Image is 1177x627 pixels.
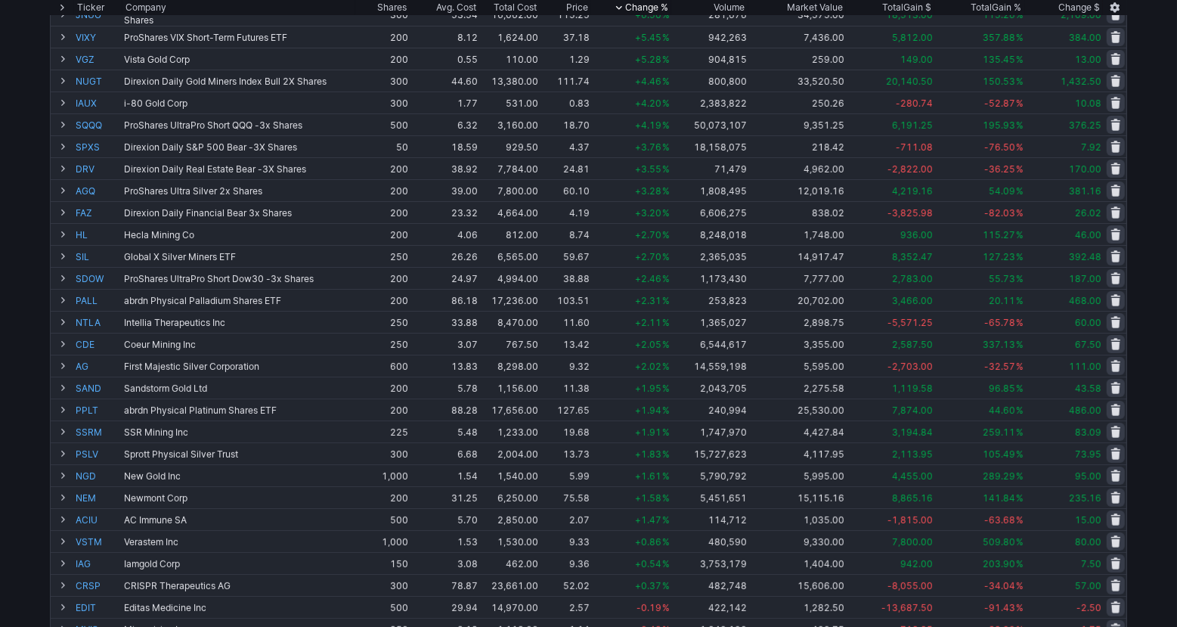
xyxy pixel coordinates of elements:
div: abrdn Physical Palladium Shares ETF [124,295,354,306]
td: 253,823 [671,289,748,311]
td: 200 [355,201,410,223]
td: 33,520.50 [748,70,846,92]
div: ProShares VIX Short-Term Futures ETF [124,32,354,43]
a: IAG [76,553,121,574]
span: 13.00 [1075,54,1101,65]
span: 44.60 [989,405,1015,416]
td: 6,606,275 [671,201,748,223]
a: CDE [76,334,121,355]
td: 5,995.00 [748,464,846,486]
a: VGZ [76,48,121,70]
span: 54.09 [989,185,1015,197]
span: % [662,185,670,197]
td: 8.12 [410,26,479,48]
span: 7,874.00 [892,405,933,416]
div: Coeur Mining Inc [124,339,354,350]
span: % [662,207,670,219]
td: 4,117.95 [748,442,846,464]
span: % [1016,449,1024,460]
td: 904,815 [671,48,748,70]
span: % [1016,361,1024,372]
span: % [662,317,670,328]
td: 18.59 [410,135,479,157]
a: SIL [76,246,121,267]
td: 15,727,623 [671,442,748,464]
a: VSTM [76,531,121,552]
div: Direxion Daily S&P 500 Bear -3X Shares [124,141,354,153]
span: 468.00 [1069,295,1101,306]
td: 13.73 [540,442,590,464]
span: -3,825.98 [887,207,933,219]
span: % [662,32,670,43]
span: 2,113.95 [892,449,933,460]
td: 2,004.00 [479,442,540,464]
td: 0.83 [540,92,590,113]
span: -52.87 [984,98,1015,109]
span: 289.29 [983,470,1015,482]
span: -36.25 [984,163,1015,175]
td: 4.06 [410,223,479,245]
span: % [1016,32,1024,43]
span: 259.11 [983,427,1015,438]
td: 38.88 [540,267,590,289]
td: 71,479 [671,157,748,179]
td: 1,365,027 [671,311,748,333]
span: +2.11 [635,317,661,328]
span: 4,455.00 [892,470,933,482]
td: 38.92 [410,157,479,179]
div: Intellia Therapeutics Inc [124,317,354,328]
span: 936.00 [900,229,933,241]
td: 531.00 [479,92,540,113]
a: SAND [76,377,121,399]
td: 200 [355,157,410,179]
div: Global X Silver Miners ETF [124,251,354,262]
span: -82.03 [984,207,1015,219]
span: 392.48 [1069,251,1101,262]
span: 55.73 [989,273,1015,284]
span: 127.23 [983,251,1015,262]
div: abrdn Physical Platinum Shares ETF [124,405,354,416]
td: 7,436.00 [748,26,846,48]
td: 200 [355,267,410,289]
span: % [662,98,670,109]
a: ACIU [76,509,121,530]
span: % [662,449,670,460]
span: -2,822.00 [887,163,933,175]
td: 11.38 [540,377,590,399]
td: 5.78 [410,377,479,399]
span: +3.76 [635,141,661,153]
td: 4.37 [540,135,590,157]
span: 149.00 [900,54,933,65]
span: 111.00 [1069,361,1101,372]
div: Vista Gold Corp [124,54,354,65]
td: 2,043,705 [671,377,748,399]
span: 105.49 [983,449,1015,460]
td: 300 [355,70,410,92]
span: +2.70 [635,229,661,241]
span: +3.55 [635,163,661,175]
td: 2,383,822 [671,92,748,113]
span: 150.53 [983,76,1015,87]
a: FAZ [76,202,121,223]
a: IAUX [76,92,121,113]
span: +1.61 [635,470,661,482]
span: 10.08 [1075,98,1101,109]
td: 50 [355,135,410,157]
div: New Gold Inc [124,470,354,482]
td: 3.07 [410,333,479,355]
span: +4.20 [635,98,661,109]
td: 39.00 [410,179,479,201]
a: HL [76,224,121,245]
span: % [1016,76,1024,87]
span: % [1016,98,1024,109]
td: 250 [355,311,410,333]
span: 170.00 [1069,163,1101,175]
span: 20.11 [989,295,1015,306]
span: +5.28 [635,54,661,65]
span: 2,587.50 [892,339,933,350]
span: +4.19 [635,120,661,131]
div: ProShares UltraPro Short Dow30 -3x Shares [124,273,354,284]
span: -5,571.25 [887,317,933,328]
span: 115.27 [983,229,1015,241]
a: PSLV [76,443,121,464]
